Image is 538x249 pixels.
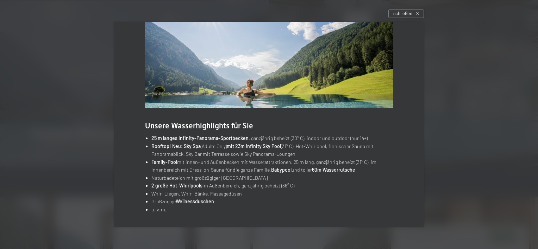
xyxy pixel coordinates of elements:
strong: Babypool [271,167,292,173]
li: (Adults Only) (31° C), Hot-Whirlpool, finnischer Sauna mit Panoramablick, Sky Bar mit Terrasse so... [151,142,393,158]
span: Unsere Wasserhighlights für Sie [145,121,253,130]
li: , ganzjährig beheizt (30° C), indoor und outdoor (nur 14+) [151,134,393,142]
li: Naturbadeteich mit großzügiger [GEOGRAPHIC_DATA] [151,174,393,182]
img: Wasserträume mit Panoramablick auf die Landschaft [145,2,393,108]
li: im Außenbereich, ganzjährig beheizt (36° C) [151,182,393,190]
strong: Family-Pool [151,159,177,165]
strong: mit 23m Infinity Sky Pool [227,143,281,149]
strong: 25 m langes Infinity-Panorama-Sportbecken [151,135,249,141]
strong: Rooftop! Neu: Sky Spa [151,143,201,149]
li: mit Innen- und Außenbecken mit Wasserattraktionen, 25 m lang, ganzjährig beheizt (31° C). Im Inne... [151,158,393,174]
strong: 60m Wasserrutsche [312,167,355,173]
strong: 2 große Hot-Whirlpools [151,183,202,189]
li: Whirl-Liegen, Whirl-Bänke, Massagedüsen [151,190,393,198]
span: schließen [393,10,412,17]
